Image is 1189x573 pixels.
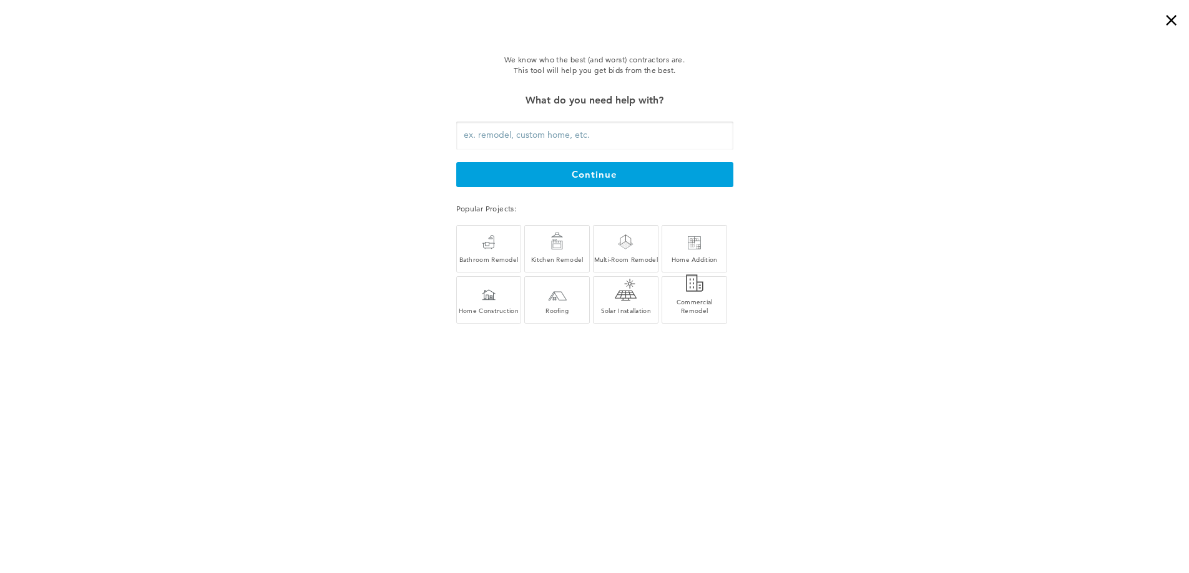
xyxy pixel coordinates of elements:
div: Bathroom Remodel [457,255,521,264]
div: Commercial Remodel [662,297,727,315]
input: ex. remodel, custom home, etc. [456,122,733,150]
button: continue [456,162,733,187]
div: Roofing [525,306,589,315]
div: Kitchen Remodel [525,255,589,264]
div: We know who the best (and worst) contractors are. This tool will help you get bids from the best. [394,54,796,76]
div: What do you need help with? [456,92,733,109]
div: Solar Installation [594,306,658,315]
div: Popular Projects: [456,202,733,215]
div: Multi-Room Remodel [594,255,658,264]
div: Home Construction [457,306,521,315]
div: Home Addition [662,255,727,264]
